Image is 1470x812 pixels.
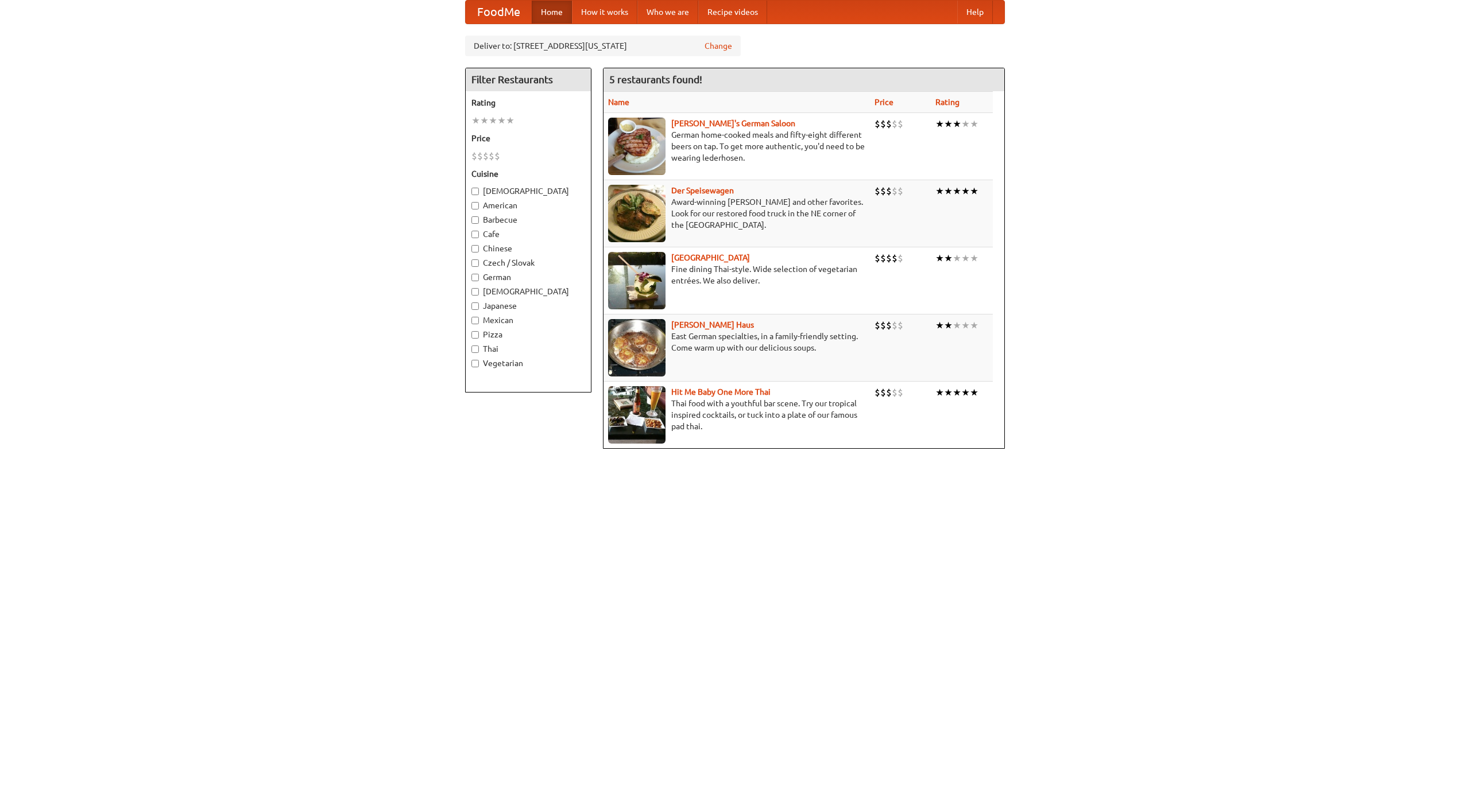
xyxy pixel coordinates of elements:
li: ★ [935,319,944,332]
input: Vegetarian [471,360,479,367]
label: Thai [471,343,585,355]
label: Czech / Slovak [471,257,585,269]
a: Name [608,98,629,107]
li: ★ [961,185,970,197]
li: ★ [953,386,961,399]
li: $ [886,319,892,332]
h5: Price [471,133,585,144]
a: Hit Me Baby One More Thai [671,387,771,397]
li: $ [483,150,489,162]
p: German home-cooked meals and fifty-eight different beers on tap. To get more authentic, you'd nee... [608,129,865,164]
img: esthers.jpg [608,118,666,175]
li: ★ [970,386,978,399]
a: Recipe videos [698,1,767,24]
li: $ [892,118,898,130]
input: German [471,274,479,281]
li: $ [477,150,483,162]
li: ★ [935,386,944,399]
li: $ [489,150,494,162]
li: $ [886,386,892,399]
li: ★ [953,252,961,265]
li: $ [880,118,886,130]
li: $ [898,319,903,332]
a: [PERSON_NAME]'s German Saloon [671,119,795,128]
li: $ [880,185,886,197]
input: Czech / Slovak [471,259,479,267]
input: Thai [471,345,479,353]
input: Japanese [471,302,479,310]
a: How it works [572,1,637,24]
label: [DEMOGRAPHIC_DATA] [471,185,585,197]
a: [PERSON_NAME] Haus [671,320,754,329]
h5: Rating [471,97,585,108]
li: ★ [961,386,970,399]
label: Chinese [471,243,585,254]
a: Rating [935,98,960,107]
a: Der Speisewagen [671,186,734,195]
label: American [471,200,585,211]
input: [DEMOGRAPHIC_DATA] [471,188,479,195]
li: $ [898,185,903,197]
li: $ [892,185,898,197]
p: Thai food with a youthful bar scene. Try our tropical inspired cocktails, or tuck into a plate of... [608,398,865,432]
li: $ [880,319,886,332]
li: ★ [480,114,489,127]
li: $ [471,150,477,162]
img: satay.jpg [608,252,666,309]
li: ★ [961,319,970,332]
li: $ [886,118,892,130]
p: Fine dining Thai-style. Wide selection of vegetarian entrées. We also deliver. [608,263,865,286]
li: $ [892,319,898,332]
li: $ [875,185,880,197]
a: Change [705,40,732,52]
li: $ [880,386,886,399]
a: Home [532,1,572,24]
input: Barbecue [471,216,479,224]
li: ★ [953,319,961,332]
p: East German specialties, in a family-friendly setting. Come warm up with our delicious soups. [608,331,865,353]
li: $ [886,252,892,265]
li: $ [875,319,880,332]
label: Mexican [471,314,585,326]
h4: Filter Restaurants [466,68,591,91]
li: ★ [944,118,953,130]
a: FoodMe [466,1,532,24]
label: Vegetarian [471,358,585,369]
li: ★ [961,252,970,265]
li: ★ [970,185,978,197]
label: Barbecue [471,214,585,226]
li: ★ [953,118,961,130]
li: ★ [935,185,944,197]
label: Pizza [471,329,585,340]
div: Deliver to: [STREET_ADDRESS][US_STATE] [465,36,741,56]
li: $ [886,185,892,197]
li: ★ [935,252,944,265]
li: ★ [970,118,978,130]
li: ★ [489,114,497,127]
li: ★ [944,386,953,399]
li: ★ [961,118,970,130]
img: speisewagen.jpg [608,185,666,242]
li: ★ [970,252,978,265]
li: $ [875,118,880,130]
label: [DEMOGRAPHIC_DATA] [471,286,585,297]
img: babythai.jpg [608,386,666,444]
b: [GEOGRAPHIC_DATA] [671,253,750,262]
p: Award-winning [PERSON_NAME] and other favorites. Look for our restored food truck in the NE corne... [608,196,865,231]
input: Cafe [471,231,479,238]
label: German [471,271,585,283]
input: Pizza [471,331,479,339]
label: Cafe [471,228,585,240]
input: American [471,202,479,209]
li: ★ [944,252,953,265]
a: Price [875,98,893,107]
label: Japanese [471,300,585,312]
li: $ [892,252,898,265]
li: $ [880,252,886,265]
li: ★ [944,319,953,332]
li: $ [898,118,903,130]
